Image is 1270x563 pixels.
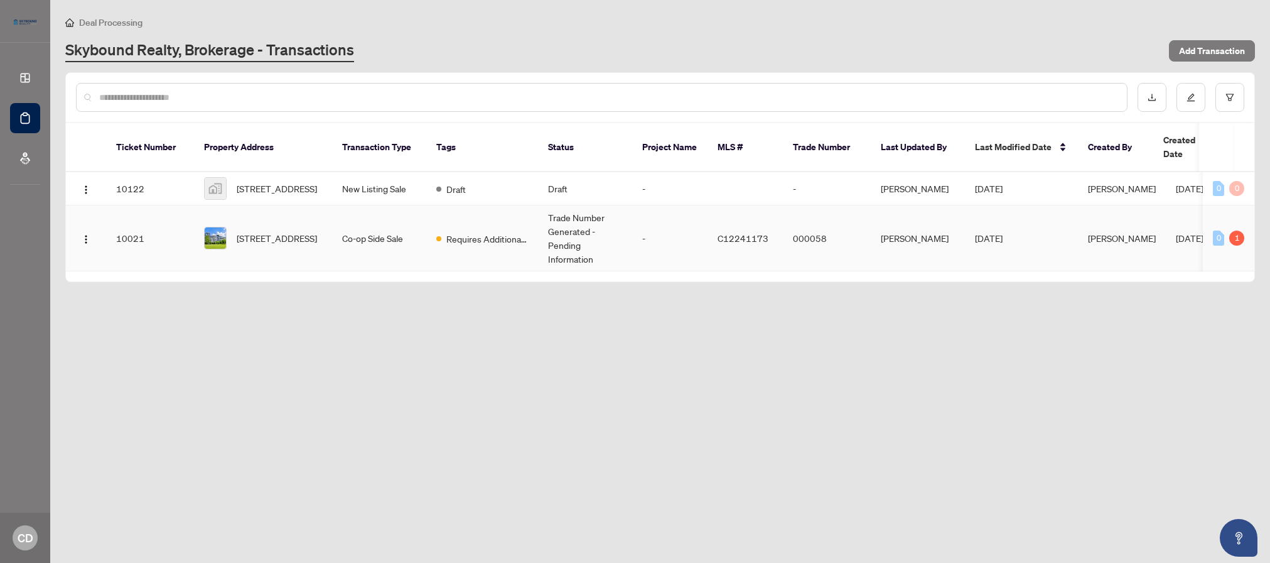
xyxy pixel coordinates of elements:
[1215,83,1244,112] button: filter
[1213,231,1224,246] div: 0
[783,205,871,271] td: 000058
[708,123,783,172] th: MLS #
[1229,181,1244,196] div: 0
[1169,40,1255,62] button: Add Transaction
[1220,519,1257,557] button: Open asap
[205,227,226,249] img: thumbnail-img
[446,182,466,196] span: Draft
[81,234,91,244] img: Logo
[783,172,871,205] td: -
[76,228,96,248] button: Logo
[871,172,965,205] td: [PERSON_NAME]
[1225,93,1234,102] span: filter
[106,172,194,205] td: 10122
[1187,93,1195,102] span: edit
[1176,83,1205,112] button: edit
[1088,183,1156,194] span: [PERSON_NAME]
[538,172,632,205] td: Draft
[975,232,1003,244] span: [DATE]
[965,123,1078,172] th: Last Modified Date
[426,123,538,172] th: Tags
[18,529,33,547] span: CD
[871,205,965,271] td: [PERSON_NAME]
[632,123,708,172] th: Project Name
[81,185,91,195] img: Logo
[1078,123,1153,172] th: Created By
[237,182,317,195] span: [STREET_ADDRESS]
[1229,231,1244,246] div: 1
[975,140,1052,154] span: Last Modified Date
[632,205,708,271] td: -
[106,123,194,172] th: Ticket Number
[1153,123,1241,172] th: Created Date
[1179,41,1245,61] span: Add Transaction
[194,123,332,172] th: Property Address
[1088,232,1156,244] span: [PERSON_NAME]
[1213,181,1224,196] div: 0
[65,18,74,27] span: home
[871,123,965,172] th: Last Updated By
[446,232,528,246] span: Requires Additional Docs
[975,183,1003,194] span: [DATE]
[76,178,96,199] button: Logo
[237,231,317,245] span: [STREET_ADDRESS]
[538,205,632,271] td: Trade Number Generated - Pending Information
[1176,232,1203,244] span: [DATE]
[718,232,768,244] span: C12241173
[632,172,708,205] td: -
[538,123,632,172] th: Status
[205,178,226,199] img: thumbnail-img
[1138,83,1166,112] button: download
[1176,183,1203,194] span: [DATE]
[332,205,426,271] td: Co-op Side Sale
[783,123,871,172] th: Trade Number
[332,172,426,205] td: New Listing Sale
[79,17,143,28] span: Deal Processing
[1163,133,1216,161] span: Created Date
[1148,93,1156,102] span: download
[106,205,194,271] td: 10021
[65,40,354,62] a: Skybound Realty, Brokerage - Transactions
[10,16,40,28] img: logo
[332,123,426,172] th: Transaction Type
